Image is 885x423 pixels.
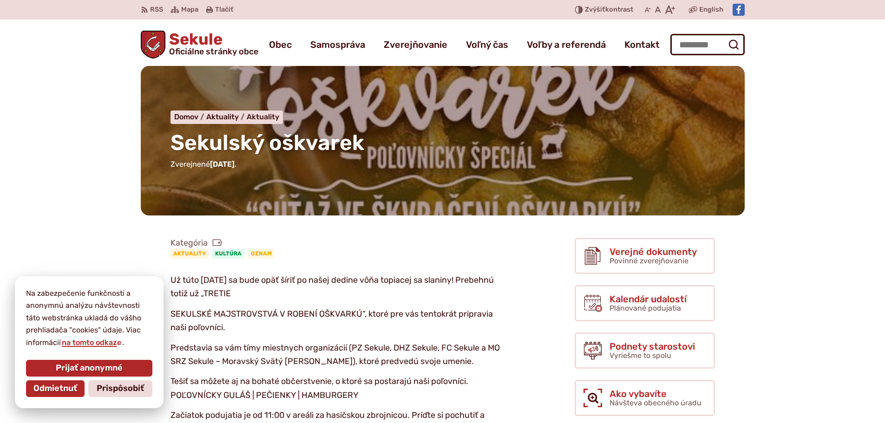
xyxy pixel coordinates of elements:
[170,249,209,258] a: Aktuality
[150,4,163,15] span: RSS
[610,304,681,312] span: Plánované podujatia
[384,32,447,58] a: Zverejňovanie
[247,112,279,121] a: Aktuality
[170,130,364,156] span: Sekulský oškvarek
[174,112,198,121] span: Domov
[181,4,198,15] span: Mapa
[170,307,500,335] p: SEKULSKÉ MAJSTROVSTVÁ V ROBENÍ OŠKVARKÚ“, ktoré pre vás tentokrát pripravia naši poľovníci.
[170,273,500,301] p: Už túto [DATE] sa bude opäť šíriť po našej dedine vôňa topiacej sa slaniny! Prebehnú totiž už „TR...
[310,32,365,58] a: Samospráva
[610,389,701,399] span: Ako vybavíte
[33,384,77,394] span: Odmietnuť
[56,363,123,373] span: Prijať anonymné
[26,287,152,349] p: Na zabezpečenie funkčnosti a anonymnú analýzu návštevnosti táto webstránka ukladá do vášho prehli...
[575,238,715,274] a: Verejné dokumenty Povinné zverejňovanie
[610,294,687,304] span: Kalendár udalostí
[466,32,508,58] a: Voľný čas
[170,158,715,170] p: Zverejnené .
[212,249,244,258] a: Kultúra
[697,4,725,15] a: English
[248,249,275,258] a: Oznam
[585,6,633,14] span: kontrast
[733,4,745,16] img: Prejsť na Facebook stránku
[88,380,152,397] button: Prispôsobiť
[575,380,715,416] a: Ako vybavíte Návšteva obecného úradu
[206,112,247,121] a: Aktuality
[97,384,144,394] span: Prispôsobiť
[699,4,723,15] span: English
[165,32,258,56] span: Sekule
[170,375,500,402] p: Tešiť sa môžete aj na bohaté občerstvenie, o ktoré sa postarajú naši poľovníci. POĽOVNÍCKY GULÁŠ ...
[26,380,85,397] button: Odmietnuť
[610,351,671,360] span: Vyriešme to spolu
[215,6,233,14] span: Tlačiť
[26,360,152,377] button: Prijať anonymné
[269,32,292,58] a: Obec
[170,238,278,248] span: Kategória
[610,247,697,257] span: Verejné dokumenty
[61,338,122,347] a: na tomto odkaze
[210,160,235,169] span: [DATE]
[170,341,500,369] p: Predstavia sa vám tímy miestnych organizácií (PZ Sekule, DHZ Sekule, FC Sekule a MO SRZ Sekule – ...
[206,112,239,121] span: Aktuality
[141,31,259,59] a: Logo Sekule, prejsť na domovskú stránku.
[585,6,605,13] span: Zvýšiť
[575,285,715,321] a: Kalendár udalostí Plánované podujatia
[610,398,701,407] span: Návšteva obecného úradu
[174,112,206,121] a: Domov
[575,332,715,369] a: Podnety starostovi Vyriešme to spolu
[169,47,258,56] span: Oficiálne stránky obce
[141,31,166,59] img: Prejsť na domovskú stránku
[624,32,660,58] a: Kontakt
[527,32,606,58] a: Voľby a referendá
[610,341,695,351] span: Podnety starostovi
[610,256,688,265] span: Povinné zverejňovanie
